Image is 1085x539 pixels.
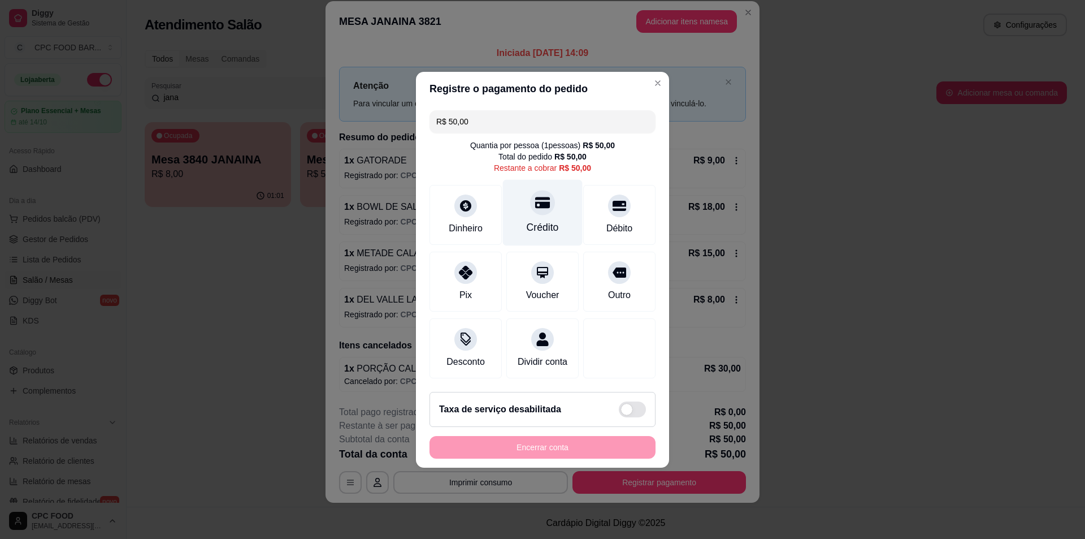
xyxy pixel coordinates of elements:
[498,151,587,162] div: Total do pedido
[446,355,485,369] div: Desconto
[559,162,591,174] div: R$ 50,00
[554,151,587,162] div: R$ 50,00
[449,222,483,235] div: Dinheiro
[526,288,559,302] div: Voucher
[606,222,632,235] div: Débito
[527,220,559,235] div: Crédito
[470,140,615,151] div: Quantia por pessoa ( 1 pessoas)
[439,403,561,416] h2: Taxa de serviço desabilitada
[649,74,667,92] button: Close
[608,288,631,302] div: Outro
[459,288,472,302] div: Pix
[416,72,669,106] header: Registre o pagamento do pedido
[436,110,649,133] input: Ex.: hambúrguer de cordeiro
[518,355,567,369] div: Dividir conta
[583,140,615,151] div: R$ 50,00
[494,162,591,174] div: Restante a cobrar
